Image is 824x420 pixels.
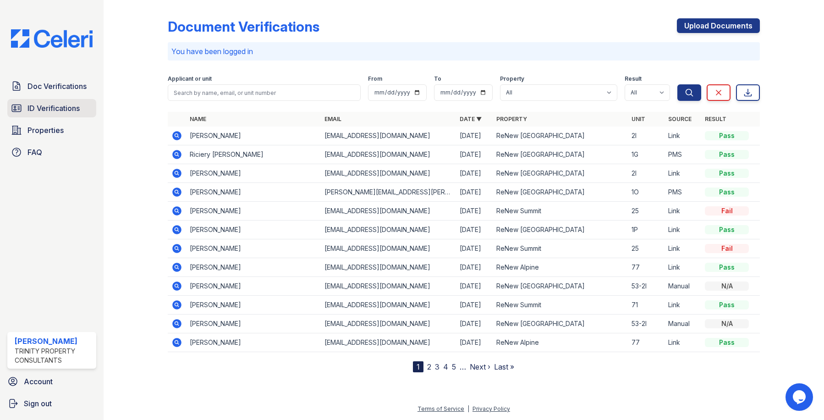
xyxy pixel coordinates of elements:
td: [EMAIL_ADDRESS][DOMAIN_NAME] [321,239,456,258]
td: Link [665,239,701,258]
span: Properties [27,125,64,136]
td: [EMAIL_ADDRESS][DOMAIN_NAME] [321,258,456,277]
div: Fail [705,206,749,216]
td: ReNew Summit [493,239,628,258]
label: Property [500,75,524,83]
td: Manual [665,315,701,333]
a: Unit [632,116,645,122]
a: Properties [7,121,96,139]
td: ReNew [GEOGRAPHIC_DATA] [493,164,628,183]
td: [DATE] [456,296,493,315]
span: FAQ [27,147,42,158]
td: ReNew Alpine [493,333,628,352]
td: Riciery [PERSON_NAME] [186,145,321,164]
td: ReNew [GEOGRAPHIC_DATA] [493,221,628,239]
td: ReNew [GEOGRAPHIC_DATA] [493,145,628,164]
a: FAQ [7,143,96,161]
td: [EMAIL_ADDRESS][DOMAIN_NAME] [321,127,456,145]
a: Date ▼ [460,116,482,122]
td: 1P [628,221,665,239]
td: 71 [628,296,665,315]
td: [PERSON_NAME] [186,183,321,202]
td: [PERSON_NAME][EMAIL_ADDRESS][PERSON_NAME][DOMAIN_NAME] [321,183,456,202]
a: Name [190,116,206,122]
span: Sign out [24,398,52,409]
td: [PERSON_NAME] [186,277,321,296]
td: [EMAIL_ADDRESS][DOMAIN_NAME] [321,145,456,164]
label: Applicant or unit [168,75,212,83]
label: From [368,75,382,83]
td: ReNew [GEOGRAPHIC_DATA] [493,315,628,333]
button: Sign out [4,394,100,413]
p: You have been logged in [171,46,757,57]
td: [PERSON_NAME] [186,239,321,258]
a: Property [496,116,527,122]
a: Last » [494,362,514,371]
td: ReNew Summit [493,296,628,315]
td: Manual [665,277,701,296]
div: N/A [705,282,749,291]
div: | [467,405,469,412]
td: [DATE] [456,164,493,183]
a: Doc Verifications [7,77,96,95]
td: 25 [628,202,665,221]
td: 2I [628,164,665,183]
td: [PERSON_NAME] [186,315,321,333]
td: ReNew [GEOGRAPHIC_DATA] [493,277,628,296]
td: [EMAIL_ADDRESS][DOMAIN_NAME] [321,277,456,296]
div: Fail [705,244,749,253]
td: [EMAIL_ADDRESS][DOMAIN_NAME] [321,315,456,333]
img: CE_Logo_Blue-a8612792a0a2168367f1c8372b55b34899dd931a85d93a1a3d3e32e68fde9ad4.png [4,29,100,48]
a: Source [668,116,692,122]
td: [DATE] [456,277,493,296]
td: ReNew [GEOGRAPHIC_DATA] [493,183,628,202]
div: Pass [705,300,749,309]
td: [PERSON_NAME] [186,258,321,277]
td: 1O [628,183,665,202]
td: PMS [665,145,701,164]
td: Link [665,221,701,239]
div: Trinity Property Consultants [15,347,93,365]
td: ReNew Summit [493,202,628,221]
label: Result [625,75,642,83]
a: Account [4,372,100,391]
td: [DATE] [456,145,493,164]
td: 25 [628,239,665,258]
td: [DATE] [456,315,493,333]
div: 1 [413,361,423,372]
div: Pass [705,131,749,140]
td: [EMAIL_ADDRESS][DOMAIN_NAME] [321,202,456,221]
div: Pass [705,188,749,197]
td: Link [665,333,701,352]
td: Link [665,202,701,221]
iframe: chat widget [786,383,815,411]
label: To [434,75,441,83]
td: [PERSON_NAME] [186,333,321,352]
span: Account [24,376,53,387]
a: Privacy Policy [472,405,510,412]
input: Search by name, email, or unit number [168,84,361,101]
a: 2 [427,362,431,371]
td: [DATE] [456,258,493,277]
div: [PERSON_NAME] [15,336,93,347]
td: 53-2I [628,277,665,296]
td: [EMAIL_ADDRESS][DOMAIN_NAME] [321,296,456,315]
td: PMS [665,183,701,202]
td: [DATE] [456,127,493,145]
td: Link [665,127,701,145]
span: … [460,361,466,372]
a: Result [705,116,726,122]
td: [PERSON_NAME] [186,202,321,221]
div: Pass [705,150,749,159]
a: Upload Documents [677,18,760,33]
td: 53-2I [628,315,665,333]
div: Pass [705,169,749,178]
td: 77 [628,333,665,352]
a: 4 [443,362,448,371]
td: [EMAIL_ADDRESS][DOMAIN_NAME] [321,221,456,239]
div: Pass [705,338,749,347]
div: N/A [705,319,749,328]
a: 5 [452,362,456,371]
td: [PERSON_NAME] [186,164,321,183]
a: Next › [470,362,490,371]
